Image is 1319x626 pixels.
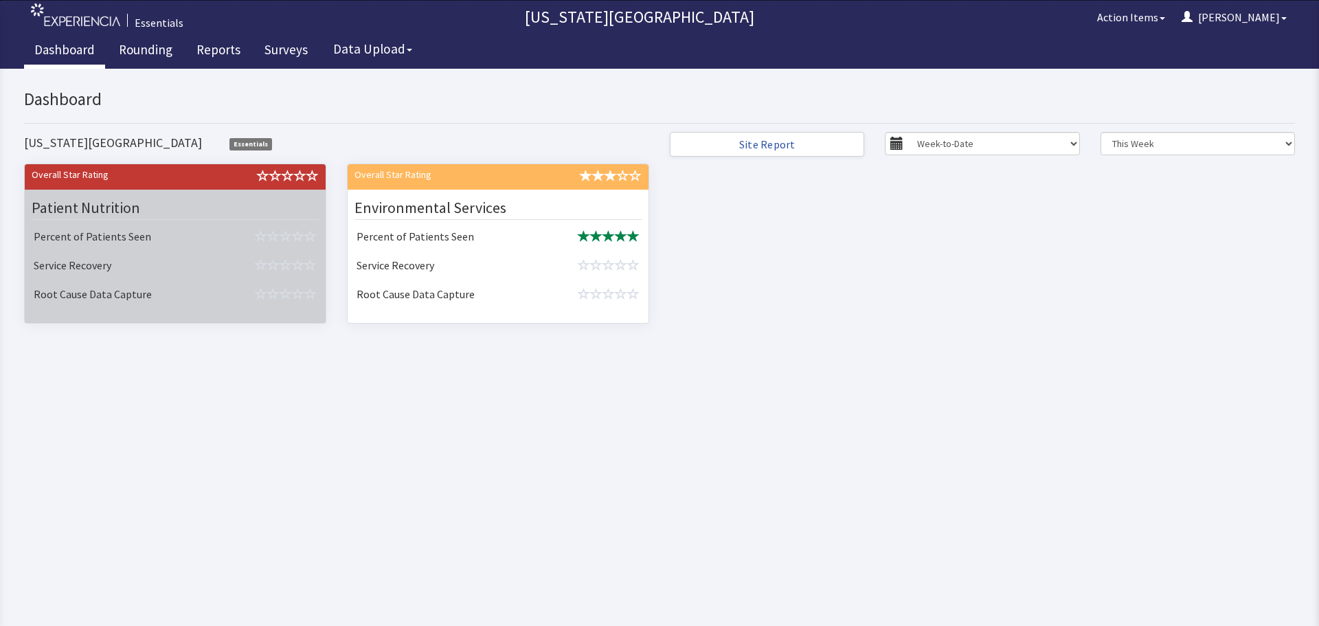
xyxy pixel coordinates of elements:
img: experiencia_logo.png [31,3,120,26]
button: Action Items [1089,3,1173,31]
td: Percent of Patients Seen [28,155,216,183]
a: Surveys [254,34,318,69]
h2: Dashboard [24,21,972,41]
button: [PERSON_NAME] [1173,3,1295,31]
div: Patient Nutrition [32,128,319,151]
p: [US_STATE][GEOGRAPHIC_DATA] [190,6,1089,28]
div: Overall Star Rating [21,99,175,113]
a: Site Report [670,63,864,89]
div: Environmental Services [354,128,642,151]
td: Percent of Patients Seen [351,155,539,183]
a: Dashboard [24,34,105,69]
a: Reports [186,34,251,69]
td: Service Recovery [28,183,216,212]
h4: [US_STATE][GEOGRAPHIC_DATA] [24,67,202,81]
button: Data Upload [325,36,420,62]
td: Service Recovery [351,183,539,212]
a: Rounding [109,34,183,69]
span: Essentials [229,69,272,82]
td: Root Cause Data Capture [351,212,539,241]
td: Root Cause Data Capture [28,212,216,241]
div: Overall Star Rating [344,99,498,113]
div: Essentials [135,14,183,31]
